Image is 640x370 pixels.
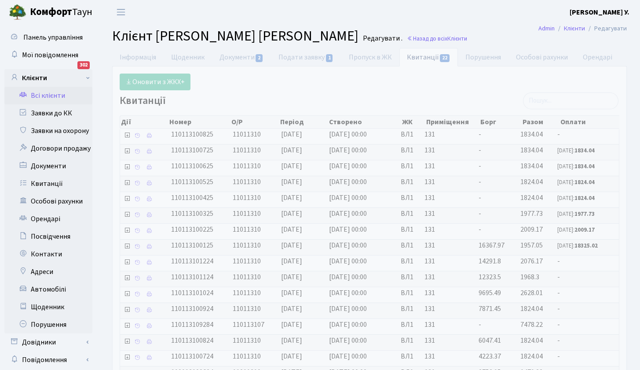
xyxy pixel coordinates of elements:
[401,193,418,203] span: ВЛ1
[520,209,543,218] span: 1977.73
[168,116,230,128] th: Номер
[424,177,472,187] span: 131
[424,240,472,251] span: 131
[171,145,213,155] span: 110113100725
[329,288,367,298] span: [DATE] 00:00
[557,304,615,314] span: -
[4,333,92,351] a: Довідники
[171,177,213,187] span: 110113100525
[520,129,543,139] span: 1834.04
[557,272,615,282] span: -
[424,193,472,203] span: 131
[479,351,501,361] span: 4223.37
[479,145,481,155] span: -
[479,240,505,250] span: 16367.97
[520,351,543,361] span: 1824.04
[281,288,302,298] span: [DATE]
[233,272,261,282] span: 11011310
[570,7,629,17] b: [PERSON_NAME] У.
[120,116,168,128] th: Дії
[329,240,367,250] span: [DATE] 00:00
[212,48,271,67] a: Документи
[233,161,261,171] span: 11011310
[574,147,595,155] b: 1834.04
[233,240,261,250] span: 11011310
[171,209,213,218] span: 110113100325
[171,240,213,250] span: 110113100125
[230,116,279,128] th: О/Р
[522,116,560,128] th: Разом
[171,193,213,203] span: 110113100425
[9,4,26,21] img: logo.png
[233,336,261,345] span: 11011310
[171,351,213,361] span: 110113100724
[120,95,166,107] label: Квитанції
[281,225,302,234] span: [DATE]
[171,336,213,345] span: 110113100824
[520,161,543,171] span: 1834.04
[523,92,618,109] input: Пошук...
[281,272,302,282] span: [DATE]
[557,147,595,155] small: [DATE]:
[479,129,481,139] span: -
[574,163,595,170] b: 1834.04
[233,320,264,329] span: 110113107
[4,263,92,281] a: Адреси
[22,50,78,60] span: Мої повідомлення
[281,161,302,171] span: [DATE]
[120,74,190,90] a: Оновити з ЖКХ+
[479,193,481,203] span: -
[401,336,418,346] span: ВЛ1
[401,145,418,155] span: ВЛ1
[424,336,472,346] span: 131
[557,336,615,346] span: -
[401,209,418,219] span: ВЛ1
[401,177,418,187] span: ВЛ1
[4,122,92,140] a: Заявки на охорону
[329,193,367,203] span: [DATE] 00:00
[281,351,302,361] span: [DATE]
[233,209,261,218] span: 11011310
[570,7,629,18] a: [PERSON_NAME] У.
[4,281,92,298] a: Автомобілі
[281,256,302,266] span: [DATE]
[479,320,481,329] span: -
[401,116,425,128] th: ЖК
[4,140,92,157] a: Договори продажу
[4,87,92,104] a: Всі клієнти
[557,288,615,298] span: -
[4,29,92,46] a: Панель управління
[479,225,481,234] span: -
[557,194,595,202] small: [DATE]:
[233,304,261,314] span: 11011310
[30,5,72,19] b: Комфорт
[112,26,358,46] span: Клієнт [PERSON_NAME] [PERSON_NAME]
[424,225,472,235] span: 131
[479,177,481,187] span: -
[520,272,539,282] span: 1968.3
[23,33,83,42] span: Панель управління
[479,272,501,282] span: 12323.5
[574,226,595,234] b: 2009.17
[281,209,302,218] span: [DATE]
[4,157,92,175] a: Документи
[424,320,472,330] span: 131
[520,193,543,203] span: 1824.04
[560,116,625,128] th: Оплати
[233,193,261,203] span: 11011310
[520,225,543,234] span: 2009.17
[164,48,212,67] a: Щоденник
[520,320,543,329] span: 7478.22
[401,225,418,235] span: ВЛ1
[171,272,213,282] span: 110113101124
[401,304,418,314] span: ВЛ1
[233,177,261,187] span: 11011310
[479,336,501,345] span: 6047.41
[424,272,472,282] span: 131
[4,192,92,210] a: Особові рахунки
[329,304,367,314] span: [DATE] 00:00
[557,163,595,170] small: [DATE]:
[557,256,615,266] span: -
[574,194,595,202] b: 1824.04
[424,161,472,171] span: 131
